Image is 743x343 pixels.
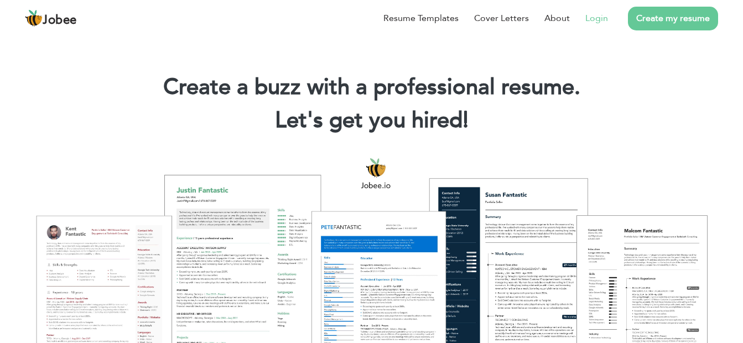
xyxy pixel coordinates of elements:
[585,12,608,25] a: Login
[329,105,469,136] span: get you hired!
[474,12,529,25] a: Cover Letters
[544,12,570,25] a: About
[25,9,77,27] a: Jobee
[463,105,468,136] span: |
[17,73,726,102] h1: Create a buzz with a professional resume.
[383,12,459,25] a: Resume Templates
[25,9,43,27] img: jobee.io
[17,106,726,135] h2: Let's
[43,14,77,27] span: Jobee
[628,7,718,30] a: Create my resume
